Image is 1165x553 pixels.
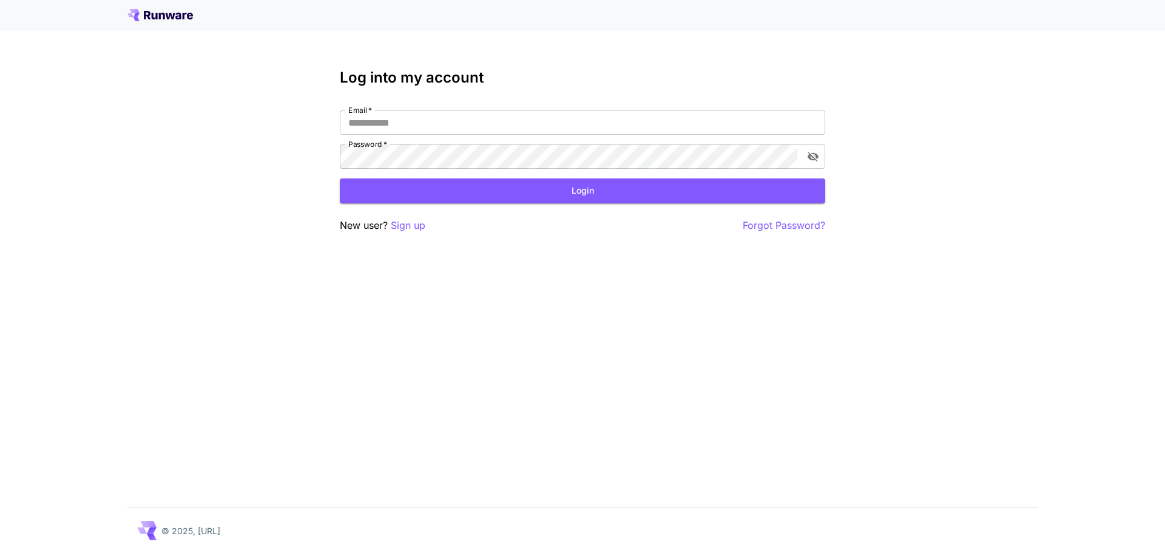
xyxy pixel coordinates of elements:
[348,105,372,115] label: Email
[340,178,825,203] button: Login
[340,218,425,233] p: New user?
[161,524,220,537] p: © 2025, [URL]
[391,218,425,233] button: Sign up
[743,218,825,233] button: Forgot Password?
[802,146,824,168] button: toggle password visibility
[340,69,825,86] h3: Log into my account
[348,139,387,149] label: Password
